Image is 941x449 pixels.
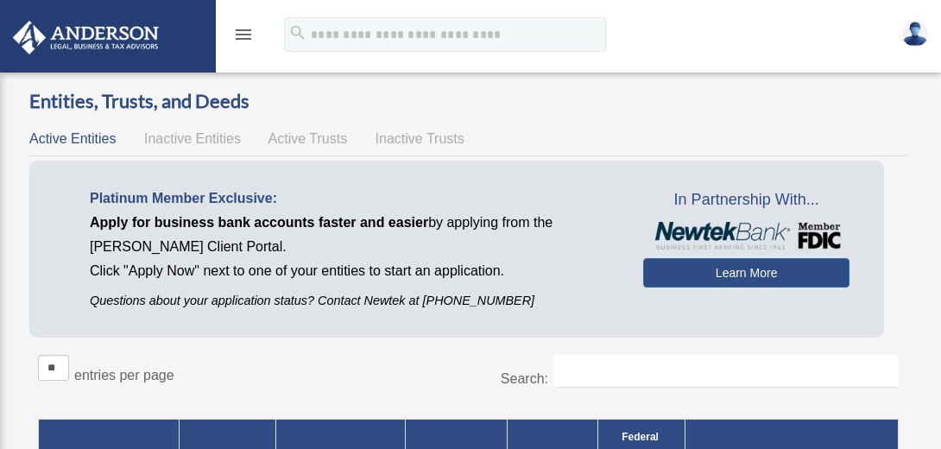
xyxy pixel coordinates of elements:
[652,222,841,250] img: NewtekBankLogoSM.png
[376,131,464,146] span: Inactive Trusts
[643,187,849,214] span: In Partnership With...
[268,131,348,146] span: Active Trusts
[90,290,617,312] p: Questions about your application status? Contact Newtek at [PHONE_NUMBER]
[8,21,164,54] img: Anderson Advisors Platinum Portal
[74,368,174,383] label: entries per page
[90,259,617,283] p: Click "Apply Now" next to one of your entities to start an application.
[144,131,241,146] span: Inactive Entities
[90,215,428,230] span: Apply for business bank accounts faster and easier
[233,24,254,45] i: menu
[643,258,849,288] a: Learn More
[233,30,254,45] a: menu
[288,23,307,42] i: search
[29,88,907,115] h3: Entities, Trusts, and Deeds
[501,371,548,386] label: Search:
[902,22,928,47] img: User Pic
[90,211,617,259] p: by applying from the [PERSON_NAME] Client Portal.
[90,187,617,211] p: Platinum Member Exclusive:
[29,131,116,146] span: Active Entities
